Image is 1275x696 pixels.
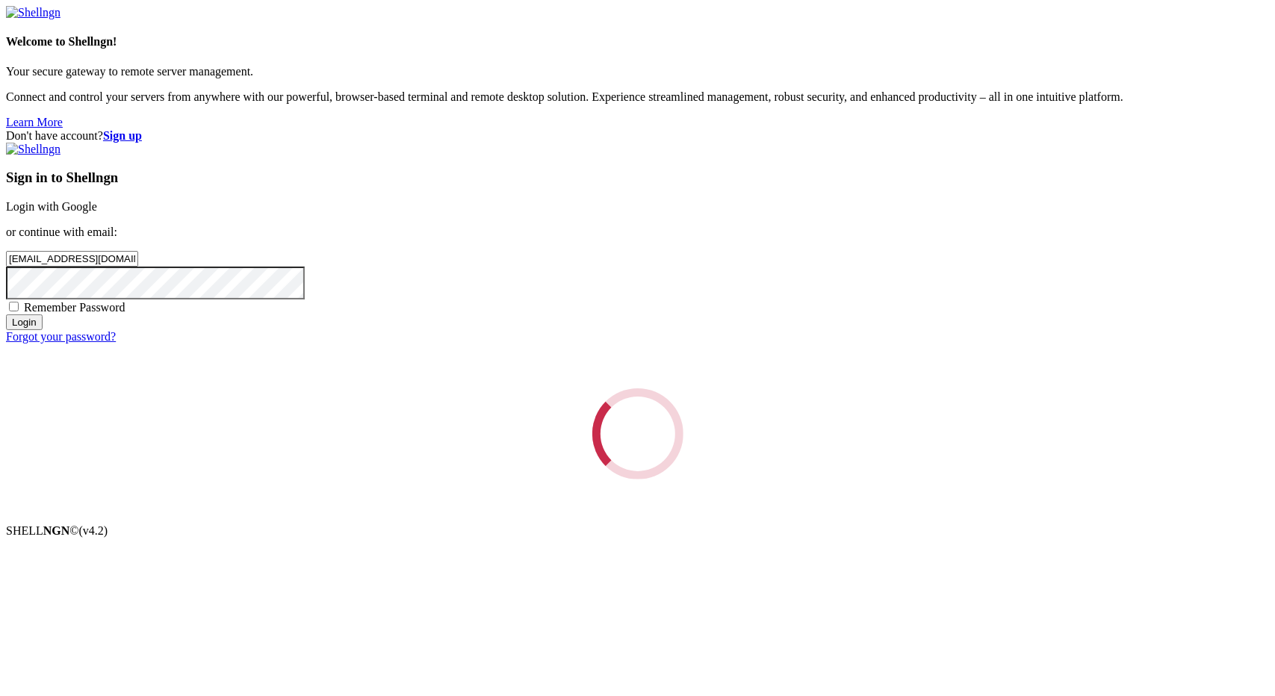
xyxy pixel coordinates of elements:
h4: Welcome to Shellngn! [6,35,1269,49]
a: Learn More [6,116,63,128]
img: Shellngn [6,143,61,156]
img: Shellngn [6,6,61,19]
h3: Sign in to Shellngn [6,170,1269,186]
div: Loading... [581,377,694,490]
span: Remember Password [24,301,125,314]
p: Your secure gateway to remote server management. [6,65,1269,78]
a: Sign up [103,129,142,142]
input: Remember Password [9,302,19,311]
input: Email address [6,251,138,267]
b: NGN [43,524,70,537]
span: SHELL © [6,524,108,537]
span: 4.2.0 [79,524,108,537]
a: Login with Google [6,200,97,213]
a: Forgot your password? [6,330,116,343]
p: or continue with email: [6,226,1269,239]
input: Login [6,314,43,330]
p: Connect and control your servers from anywhere with our powerful, browser-based terminal and remo... [6,90,1269,104]
div: Don't have account? [6,129,1269,143]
